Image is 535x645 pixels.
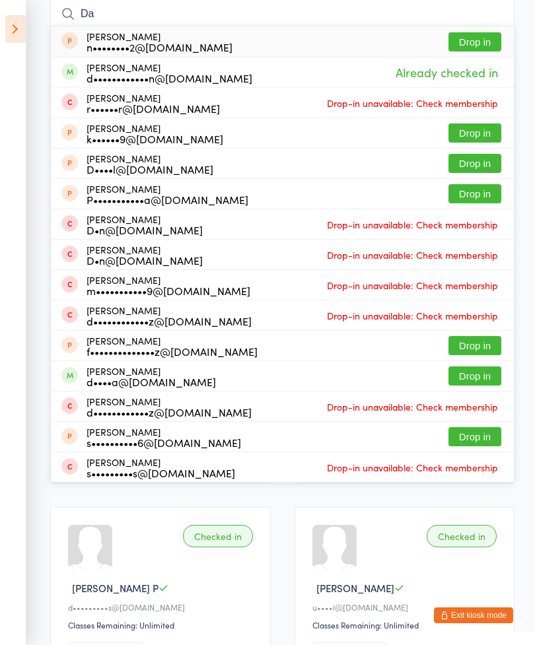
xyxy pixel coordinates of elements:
div: d••••••••••••z@[DOMAIN_NAME] [87,316,252,326]
span: Already checked in [392,61,501,84]
span: Drop-in unavailable: Check membership [324,397,501,417]
div: u••••i@[DOMAIN_NAME] [312,601,501,613]
div: P•••••••••••a@[DOMAIN_NAME] [87,194,248,205]
div: [PERSON_NAME] [87,396,252,417]
div: Classes Remaining: Unlimited [312,619,501,630]
div: [PERSON_NAME] [87,214,203,235]
span: Drop-in unavailable: Check membership [324,306,501,325]
div: [PERSON_NAME] [87,366,216,387]
div: D•n@[DOMAIN_NAME] [87,255,203,265]
span: Drop-in unavailable: Check membership [324,93,501,113]
span: Drop-in unavailable: Check membership [324,275,501,295]
div: d••••••••••••z@[DOMAIN_NAME] [87,407,252,417]
div: [PERSON_NAME] [87,123,223,144]
div: f••••••••••••••z@[DOMAIN_NAME] [87,346,258,356]
div: [PERSON_NAME] [87,184,248,205]
div: Checked in [183,525,253,547]
div: k••••••9@[DOMAIN_NAME] [87,133,223,144]
button: Drop in [448,154,501,173]
div: Checked in [427,525,497,547]
div: d•••••••••s@[DOMAIN_NAME] [68,601,257,613]
div: [PERSON_NAME] [87,62,252,83]
span: [PERSON_NAME] P [72,581,159,595]
div: Classes Remaining: Unlimited [68,619,257,630]
button: Drop in [448,427,501,446]
button: Drop in [448,366,501,386]
div: D••••l@[DOMAIN_NAME] [87,164,213,174]
span: [PERSON_NAME] [316,581,394,595]
span: Drop-in unavailable: Check membership [324,245,501,265]
div: d••••••••••••n@[DOMAIN_NAME] [87,73,252,83]
div: D•n@[DOMAIN_NAME] [87,224,203,235]
div: s••••••••••6@[DOMAIN_NAME] [87,437,241,448]
div: m•••••••••••9@[DOMAIN_NAME] [87,285,250,296]
div: [PERSON_NAME] [87,244,203,265]
button: Drop in [448,184,501,203]
span: Drop-in unavailable: Check membership [324,215,501,234]
div: [PERSON_NAME] [87,92,220,114]
span: Drop-in unavailable: Check membership [324,458,501,477]
button: Drop in [448,336,501,355]
div: r••••••r@[DOMAIN_NAME] [87,103,220,114]
div: [PERSON_NAME] [87,305,252,326]
div: [PERSON_NAME] [87,457,235,478]
div: d••••a@[DOMAIN_NAME] [87,376,216,387]
div: [PERSON_NAME] [87,275,250,296]
button: Drop in [448,32,501,51]
div: n••••••••2@[DOMAIN_NAME] [87,42,232,52]
button: Drop in [448,123,501,143]
div: s•••••••••s@[DOMAIN_NAME] [87,467,235,478]
button: Exit kiosk mode [434,607,513,623]
div: [PERSON_NAME] [87,426,241,448]
div: [PERSON_NAME] [87,153,213,174]
div: [PERSON_NAME] [87,335,258,356]
div: [PERSON_NAME] [87,31,232,52]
